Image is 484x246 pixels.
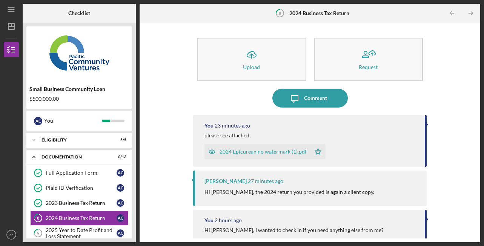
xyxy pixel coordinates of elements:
div: Small Business Community Loan [29,86,129,92]
button: 2024 Epicurean no watermark (1).pdf [204,144,326,159]
text: ac [9,233,13,237]
div: a c [117,199,124,207]
div: You [44,114,102,127]
div: a c [117,184,124,192]
div: Documentation [41,155,108,159]
tspan: 8 [37,216,39,221]
a: 82024 Business Tax Returnac [30,211,128,226]
time: 2025-09-26 23:49 [248,178,283,184]
div: You [204,123,214,129]
a: 92025 Year to Date Profit and Loss Statementac [30,226,128,241]
div: 2024 Business Tax Return [46,215,117,221]
time: 2025-09-26 23:52 [215,123,250,129]
p: Hi [PERSON_NAME], the 2024 return you provided is again a client copy. [204,188,374,196]
b: 2024 Business Tax Return [289,10,349,16]
div: Hi [PERSON_NAME], I wanted to check in if you need anything else from me? [204,227,384,233]
div: Eligibility [41,138,108,142]
div: a c [117,169,124,177]
div: a c [34,117,42,125]
div: a c [117,229,124,237]
time: 2025-09-26 21:28 [215,217,242,223]
button: Request [314,38,423,81]
div: 6 / 13 [113,155,126,159]
div: 2024 Epicurean no watermark (1).pdf [220,149,307,155]
tspan: 8 [279,11,281,15]
a: Full Application Formac [30,165,128,180]
a: Plaid ID Verificationac [30,180,128,195]
button: Comment [272,89,348,108]
b: Checklist [68,10,90,16]
div: please see attached. [204,132,250,138]
a: 2023 Business Tax Returnac [30,195,128,211]
button: Upload [197,38,306,81]
div: 2025 Year to Date Profit and Loss Statement [46,227,117,239]
div: Plaid ID Verification [46,185,117,191]
tspan: 9 [37,231,40,236]
div: $500,000.00 [29,96,129,102]
img: Product logo [26,30,132,75]
div: a c [117,214,124,222]
div: Comment [304,89,327,108]
div: Full Application Form [46,170,117,176]
div: 2023 Business Tax Return [46,200,117,206]
div: 5 / 5 [113,138,126,142]
div: Request [359,64,378,70]
div: Upload [243,64,260,70]
div: [PERSON_NAME] [204,178,247,184]
button: ac [4,227,19,242]
div: You [204,217,214,223]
